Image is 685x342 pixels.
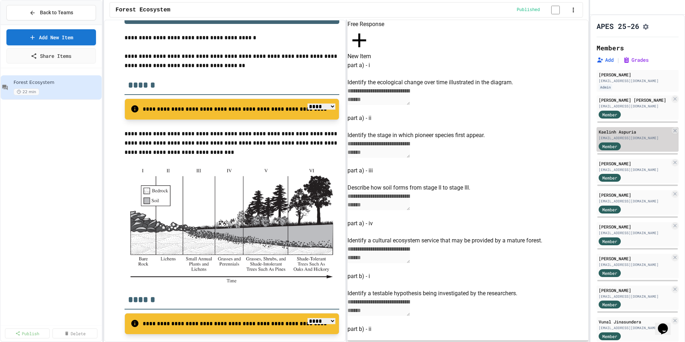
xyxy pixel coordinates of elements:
[599,223,670,230] div: [PERSON_NAME]
[602,206,617,213] span: Member
[543,6,568,14] input: publish toggle
[602,143,617,150] span: Member
[347,131,589,140] p: Identify the stage in which pioneer species first appear.
[5,328,50,338] a: Publish
[599,135,670,141] div: [EMAIL_ADDRESS][DOMAIN_NAME]
[655,313,678,335] iframe: chat widget
[347,183,589,192] p: Describe how soil forms from stage II to stage III.
[602,270,617,276] span: Member
[599,230,670,236] div: [EMAIL_ADDRESS][DOMAIN_NAME]
[623,56,649,64] button: Grades
[599,84,612,90] div: Admin
[599,78,676,84] div: [EMAIL_ADDRESS][DOMAIN_NAME]
[6,29,96,45] a: Add New Item
[347,29,371,61] button: New Item
[599,262,670,267] div: [EMAIL_ADDRESS][DOMAIN_NAME]
[347,78,589,87] p: Identify the ecological change over time illustrated in the diagram.
[6,5,96,20] button: Back to Teams
[597,21,639,31] h1: APES 25-26
[599,255,670,262] div: [PERSON_NAME]
[347,289,589,298] p: Identify a testable hypothesis being investigated by the researchers.
[602,111,617,118] span: Member
[597,56,614,64] button: Add
[602,301,617,308] span: Member
[602,175,617,181] span: Member
[347,61,589,70] h6: part a) - i
[599,287,670,293] div: [PERSON_NAME]
[52,328,97,338] a: Delete
[14,89,39,95] span: 22 min
[616,56,620,64] span: |
[599,160,670,167] div: [PERSON_NAME]
[116,6,171,14] span: Forest Ecosystem
[347,325,589,333] h6: part b) - ii
[599,97,670,103] div: [PERSON_NAME] [PERSON_NAME]
[599,325,670,331] div: [EMAIL_ADDRESS][DOMAIN_NAME]
[599,294,670,299] div: [EMAIL_ADDRESS][DOMAIN_NAME]
[40,9,73,16] span: Back to Teams
[347,20,589,29] h6: Free Response
[599,129,670,135] div: Kaelinh Aspuria
[602,238,617,245] span: Member
[599,318,670,325] div: Vunal Jinasundera
[599,167,670,172] div: [EMAIL_ADDRESS][DOMAIN_NAME]
[599,104,670,109] div: [EMAIL_ADDRESS][DOMAIN_NAME]
[347,272,589,281] h6: part b) - i
[517,5,568,14] div: Content is published and visible to students
[599,192,670,198] div: [PERSON_NAME]
[347,114,589,122] h6: part a) - ii
[6,48,96,64] a: Share Items
[602,333,617,340] span: Member
[642,22,649,30] button: Assignment Settings
[597,43,624,53] h2: Members
[599,71,676,78] div: [PERSON_NAME]
[347,166,589,175] h6: part a) - iii
[599,198,670,204] div: [EMAIL_ADDRESS][DOMAIN_NAME]
[14,80,100,86] span: Forest Ecosystem
[517,7,540,13] span: Published
[347,236,589,245] p: Identify a cultural ecosystem service that may be provided by a mature forest.
[347,219,589,228] h6: part a) - iv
